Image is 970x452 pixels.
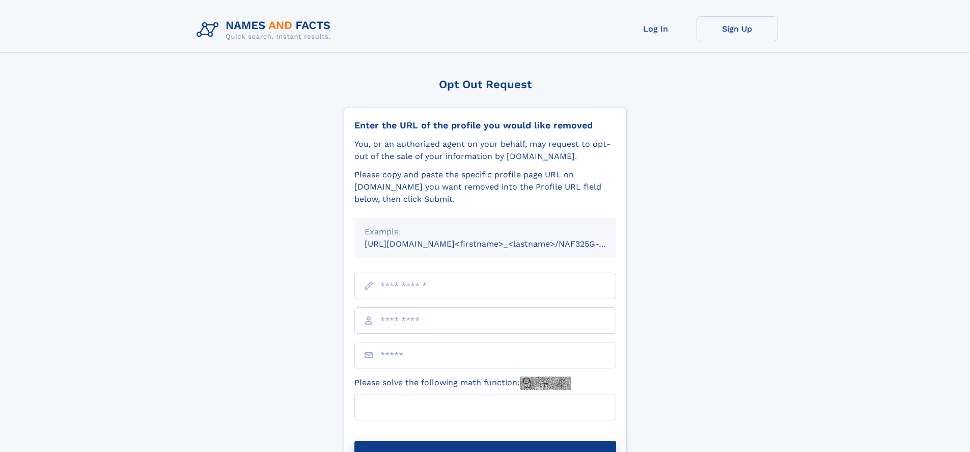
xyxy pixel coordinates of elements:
[354,377,571,390] label: Please solve the following math function:
[354,120,616,131] div: Enter the URL of the profile you would like removed
[344,78,627,91] div: Opt Out Request
[365,239,635,249] small: [URL][DOMAIN_NAME]<firstname>_<lastname>/NAF325G-xxxxxxxx
[615,16,697,41] a: Log In
[697,16,778,41] a: Sign Up
[354,169,616,205] div: Please copy and paste the specific profile page URL on [DOMAIN_NAME] you want removed into the Pr...
[192,16,339,44] img: Logo Names and Facts
[354,138,616,163] div: You, or an authorized agent on your behalf, may request to opt-out of the sale of your informatio...
[365,226,606,238] div: Example:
